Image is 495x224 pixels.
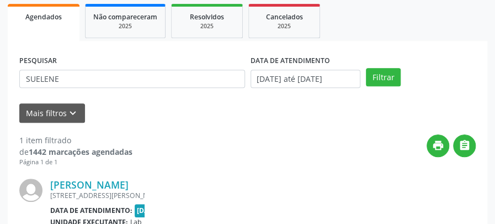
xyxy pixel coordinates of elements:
[266,12,303,22] span: Cancelados
[29,147,132,157] strong: 1442 marcações agendadas
[67,107,79,119] i: keyboard_arrow_down
[251,70,360,88] input: Selecione um intervalo
[432,139,444,152] i: print
[427,134,449,157] button: print
[179,22,235,30] div: 2025
[93,22,157,30] div: 2025
[257,22,312,30] div: 2025
[19,179,42,202] img: img
[19,146,132,158] div: de
[50,206,132,215] b: Data de atendimento:
[366,68,401,87] button: Filtrar
[459,139,471,152] i: 
[19,103,85,123] button: Mais filtroskeyboard_arrow_down
[19,53,57,70] label: PESQUISAR
[50,179,129,191] a: [PERSON_NAME]
[93,12,157,22] span: Não compareceram
[135,204,181,217] span: [DATE] 07:00
[453,134,476,157] button: 
[251,53,330,70] label: DATA DE ATENDIMENTO
[190,12,224,22] span: Resolvidos
[19,70,245,88] input: Nome, CNS
[19,158,132,167] div: Página 1 de 1
[25,12,62,22] span: Agendados
[19,134,132,146] div: 1 item filtrado
[50,191,145,200] div: [STREET_ADDRESS][PERSON_NAME]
